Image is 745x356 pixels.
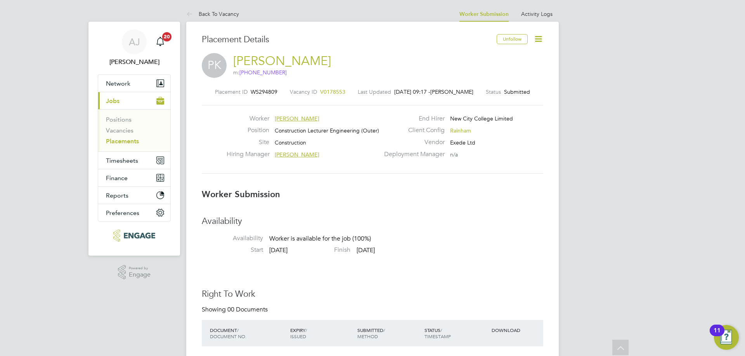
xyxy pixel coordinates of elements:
label: Vacancy ID [290,88,317,95]
span: m: [233,69,287,76]
span: [DATE] [269,246,288,254]
button: Jobs [98,92,170,109]
span: Timesheets [106,157,138,164]
span: Network [106,80,130,87]
label: Placement ID [215,88,248,95]
span: DOCUMENT NO. [210,333,246,339]
a: Vacancies [106,127,133,134]
h3: Right To Work [202,289,543,300]
img: xede-logo-retina.png [113,229,155,242]
a: [PERSON_NAME] [233,53,331,69]
a: Worker Submission [459,11,509,17]
span: Submitted [504,88,530,95]
a: AJ[PERSON_NAME] [98,29,171,67]
div: Showing [202,306,269,314]
span: Exede Ltd [450,139,475,146]
label: Position [227,126,269,134]
span: Reports [106,192,128,199]
span: Jobs [106,97,120,105]
label: Hiring Manager [227,150,269,158]
span: Powered by [129,265,151,272]
div: EXPIRY [288,323,355,343]
span: / [305,327,307,333]
span: Engage [129,272,151,278]
a: Go to home page [98,229,171,242]
span: [PERSON_NAME] [275,115,319,122]
label: Site [227,138,269,146]
span: Finance [106,174,128,182]
div: SUBMITTED [355,323,423,343]
span: PK [202,53,227,78]
span: Construction [275,139,306,146]
span: AJ [129,37,140,47]
span: 00 Documents [227,306,268,313]
a: Positions [106,116,132,123]
span: New City College Limited [450,115,513,122]
label: Status [486,88,501,95]
span: [DATE] [357,246,375,254]
span: / [440,327,442,333]
span: / [383,327,385,333]
nav: Main navigation [88,22,180,256]
div: DOCUMENT [208,323,288,343]
button: Reports [98,187,170,204]
label: Client Config [379,126,445,134]
div: Jobs [98,109,170,151]
a: Activity Logs [521,10,553,17]
button: Network [98,75,170,92]
label: Last Updated [358,88,391,95]
span: [PHONE_NUMBER] [239,69,287,76]
button: Preferences [98,204,170,221]
div: STATUS [423,323,490,343]
a: Powered byEngage [118,265,151,280]
label: Deployment Manager [379,150,445,158]
label: End Hirer [379,115,445,123]
span: ISSUED [290,333,306,339]
span: n/a [450,151,458,158]
span: WS294809 [251,88,277,95]
a: Placements [106,138,139,145]
button: Finance [98,169,170,186]
b: Worker Submission [202,189,280,199]
label: Finish [289,246,350,254]
div: DOWNLOAD [490,323,543,337]
span: [DATE] 09:17 - [394,88,430,95]
span: Adam Jorey [98,57,171,67]
span: TIMESTAMP [424,333,451,339]
button: Unfollow [497,34,528,44]
label: Vendor [379,138,445,146]
label: Availability [202,234,263,242]
button: Open Resource Center, 11 new notifications [714,325,739,350]
span: Construction Lecturer Engineering (Outer) [275,127,379,134]
a: 20 [152,29,168,54]
span: Worker is available for the job (100%) [269,235,371,242]
h3: Availability [202,216,543,227]
h3: Placement Details [202,34,491,45]
span: 20 [162,32,172,41]
label: Start [202,246,263,254]
span: Preferences [106,209,139,217]
span: METHOD [357,333,378,339]
span: V0178553 [320,88,345,95]
span: Rainham [450,127,471,134]
span: / [237,327,239,333]
label: Worker [227,115,269,123]
span: [PERSON_NAME] [275,151,319,158]
button: Timesheets [98,152,170,169]
div: 11 [714,330,721,341]
span: [PERSON_NAME] [430,88,473,95]
a: Back To Vacancy [186,10,239,17]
